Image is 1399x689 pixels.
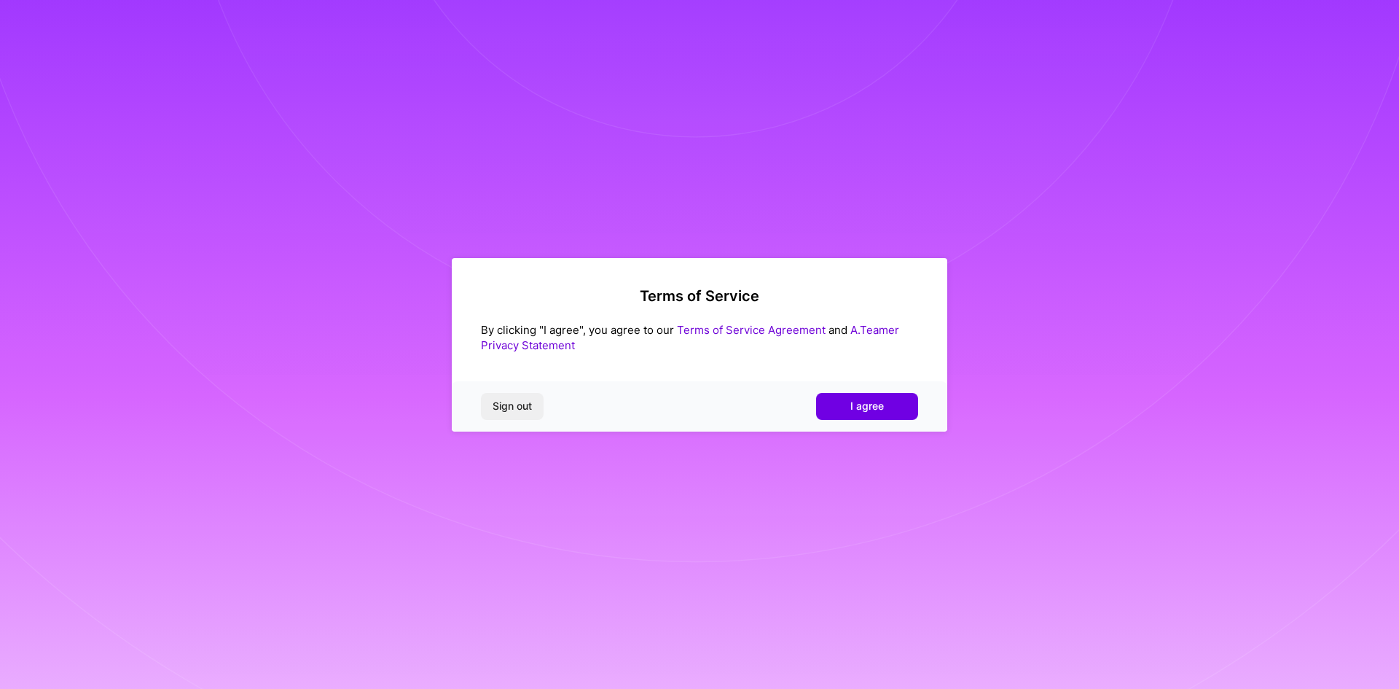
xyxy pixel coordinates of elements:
[816,393,918,419] button: I agree
[677,323,826,337] a: Terms of Service Agreement
[481,287,918,305] h2: Terms of Service
[850,399,884,413] span: I agree
[481,393,544,419] button: Sign out
[481,322,918,353] div: By clicking "I agree", you agree to our and
[493,399,532,413] span: Sign out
